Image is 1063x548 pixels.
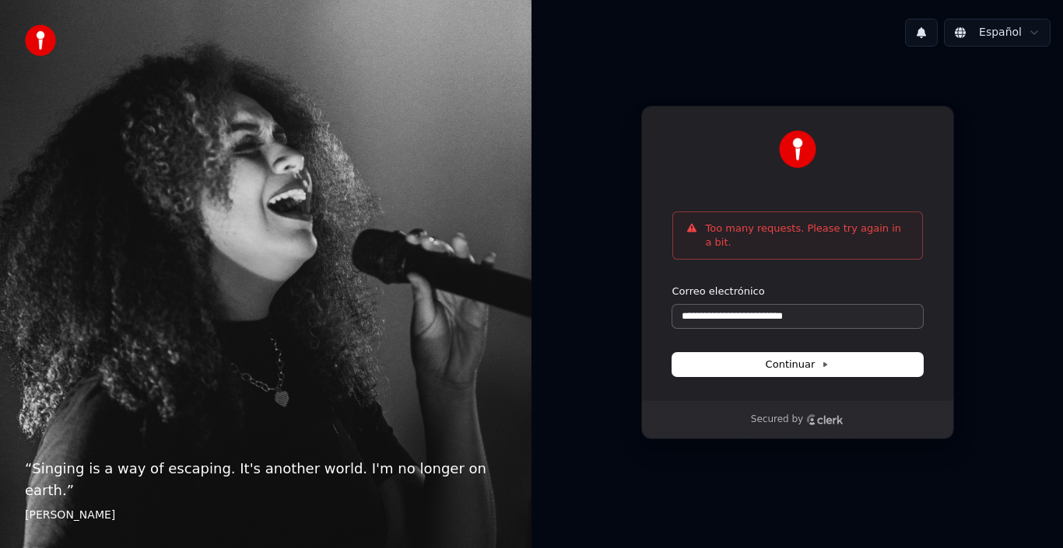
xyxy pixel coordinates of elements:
[25,25,56,56] img: youka
[25,508,507,523] footer: [PERSON_NAME]
[672,353,923,376] button: Continuar
[706,222,910,250] p: Too many requests. Please try again in a bit.
[766,358,830,372] span: Continuar
[672,284,765,298] label: Correo electrónico
[25,458,507,501] p: “ Singing is a way of escaping. It's another world. I'm no longer on earth. ”
[806,414,844,425] a: Clerk logo
[779,131,816,168] img: Youka
[751,414,803,426] p: Secured by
